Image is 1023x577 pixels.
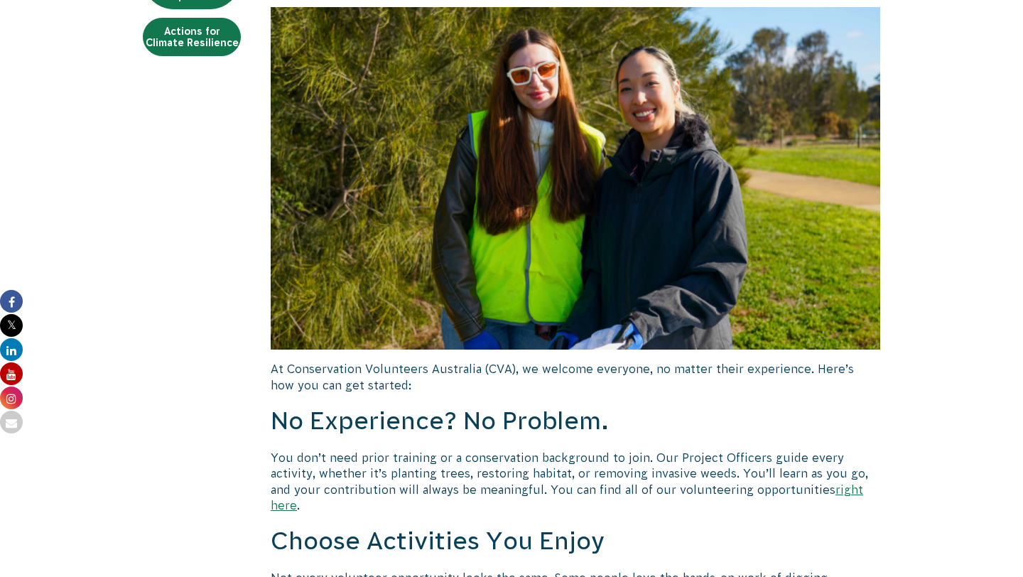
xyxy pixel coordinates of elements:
[271,361,880,393] p: At Conservation Volunteers Australia (CVA), we welcome everyone, no matter their experience. Here...
[271,450,880,514] p: You don’t need prior training or a conservation background to join. Our Project Officers guide ev...
[271,483,863,512] a: right here
[271,524,880,559] h2: Choose Activities You Enjoy
[271,404,880,438] h2: No Experience? No Problem.
[143,18,241,56] a: Actions for Climate Resilience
